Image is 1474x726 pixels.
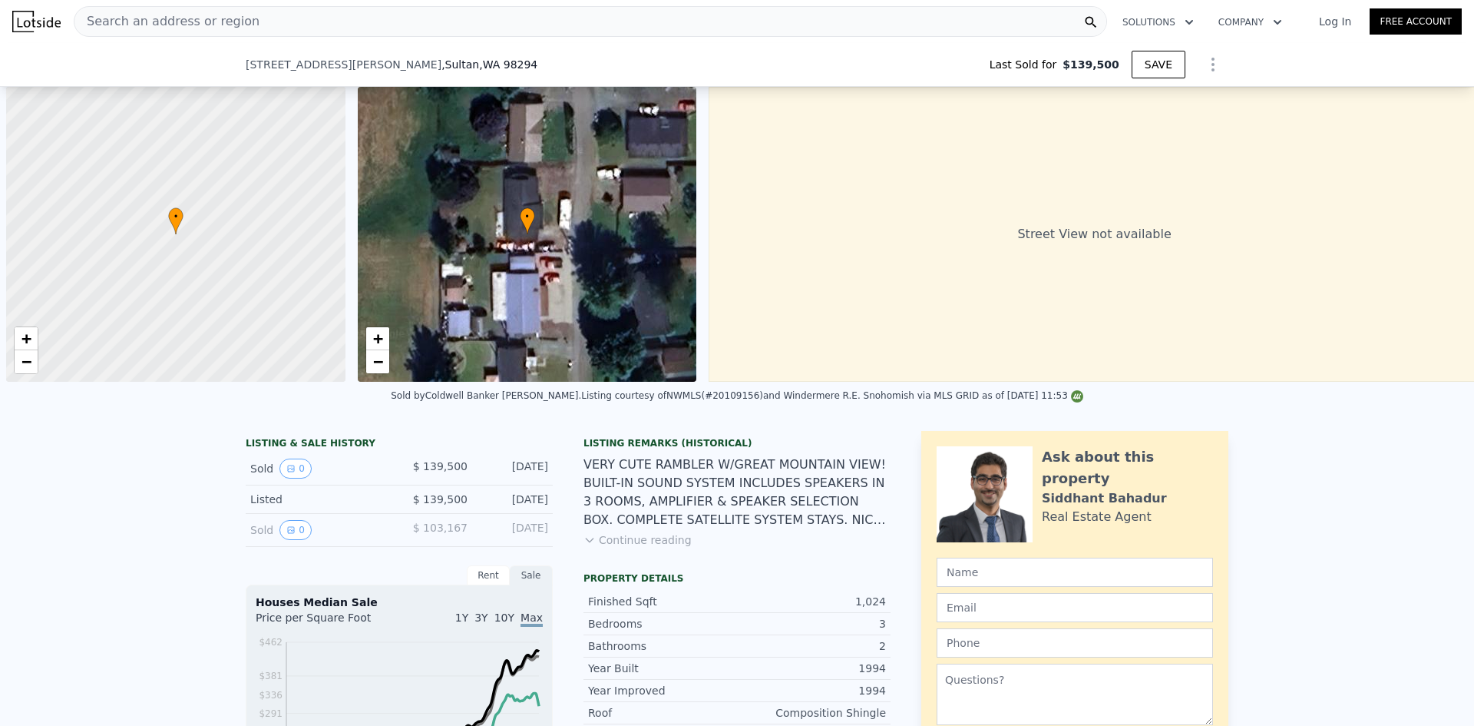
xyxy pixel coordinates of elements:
div: [DATE] [480,459,548,479]
tspan: $381 [259,671,283,681]
div: Price per Square Foot [256,610,399,635]
input: Email [937,593,1213,622]
a: Zoom out [366,350,389,373]
div: 2 [737,638,886,654]
div: Ask about this property [1042,446,1213,489]
div: 1,024 [737,594,886,609]
span: Search an address or region [74,12,259,31]
span: • [168,210,183,224]
button: Company [1206,8,1294,36]
tspan: $336 [259,690,283,701]
div: Year Built [588,661,737,676]
span: 1Y [455,612,468,624]
div: Year Improved [588,683,737,698]
a: Zoom in [15,327,38,350]
span: Max [521,612,543,627]
div: Sold [250,459,387,479]
div: Composition Shingle [737,705,886,721]
input: Phone [937,628,1213,658]
div: Roof [588,705,737,721]
span: $139,500 [1063,57,1119,72]
div: Sold [250,520,387,540]
div: Bedrooms [588,616,737,632]
div: Finished Sqft [588,594,737,609]
span: [STREET_ADDRESS][PERSON_NAME] [246,57,441,72]
a: Zoom out [15,350,38,373]
tspan: $462 [259,637,283,648]
div: Real Estate Agent [1042,508,1152,526]
div: 3 [737,616,886,632]
a: Free Account [1370,8,1462,35]
span: $ 139,500 [413,460,468,472]
div: 1994 [737,683,886,698]
a: Zoom in [366,327,389,350]
span: , WA 98294 [479,58,537,71]
span: • [520,210,535,224]
div: • [520,207,535,234]
span: , Sultan [441,57,537,72]
div: • [168,207,183,234]
div: 1994 [737,661,886,676]
div: VERY CUTE RAMBLER W/GREAT MOUNTAIN VIEW! BUILT-IN SOUND SYSTEM INCLUDES SPEAKERS IN 3 ROOMS, AMPL... [583,456,891,529]
div: Rent [467,565,510,585]
div: Houses Median Sale [256,595,543,610]
button: Continue reading [583,532,692,548]
div: Sale [510,565,553,585]
tspan: $291 [259,708,283,719]
div: Listing courtesy of NWMLS (#20109156) and Windermere R.E. Snohomish via MLS GRID as of [DATE] 11:53 [581,390,1082,401]
span: + [21,329,31,348]
div: Property details [583,572,891,585]
span: − [372,352,382,371]
input: Name [937,558,1213,587]
button: View historical data [279,459,312,479]
div: Listing Remarks (Historical) [583,437,891,449]
a: Log In [1300,14,1370,29]
div: [DATE] [480,492,548,507]
div: Siddhant Bahadur [1042,489,1167,508]
button: Solutions [1110,8,1206,36]
button: SAVE [1132,51,1185,78]
div: [DATE] [480,520,548,540]
button: View historical data [279,520,312,540]
span: 10Y [494,612,514,624]
span: 3Y [474,612,487,624]
button: Show Options [1198,49,1228,80]
span: − [21,352,31,371]
img: NWMLS Logo [1071,390,1083,403]
img: Lotside [12,11,61,32]
div: Bathrooms [588,638,737,654]
div: Sold by Coldwell Banker [PERSON_NAME] . [391,390,581,401]
span: Last Sold for [990,57,1063,72]
div: LISTING & SALE HISTORY [246,437,553,453]
span: $ 103,167 [413,522,468,534]
span: $ 139,500 [413,493,468,506]
span: + [372,329,382,348]
div: Listed [250,492,387,507]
